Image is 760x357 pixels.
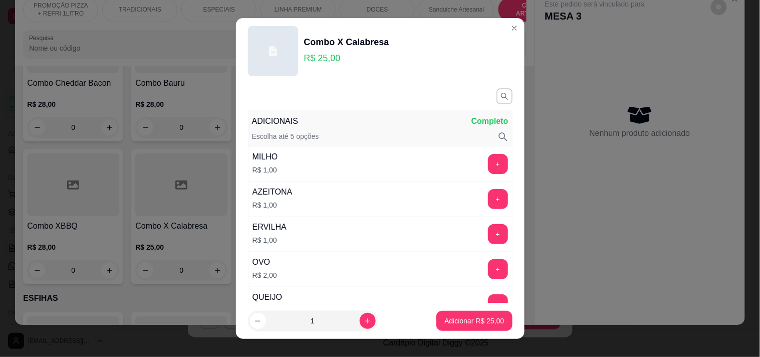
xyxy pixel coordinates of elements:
[436,311,512,331] button: Adicionar R$ 25,00
[488,154,508,174] button: add
[488,224,508,244] button: add
[252,200,293,210] p: R$ 1,00
[252,115,298,127] p: ADICIONAIS
[506,20,523,36] button: Close
[488,259,508,279] button: add
[304,35,389,49] div: Combo X Calabresa
[360,313,376,329] button: increase-product-quantity
[252,256,277,268] div: OVO
[252,186,293,198] div: AZEITONA
[252,291,283,303] div: QUEIJO
[252,165,278,175] p: R$ 1,00
[471,115,509,127] p: Completo
[252,131,319,142] p: Escolha até 5 opções
[252,221,287,233] div: ERVILHA
[252,235,287,245] p: R$ 1,00
[444,316,504,326] p: Adicionar R$ 25,00
[488,294,508,314] button: add
[304,51,389,65] p: R$ 25,00
[488,189,508,209] button: add
[252,270,277,280] p: R$ 2,00
[250,313,266,329] button: decrease-product-quantity
[252,151,278,163] div: MILHO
